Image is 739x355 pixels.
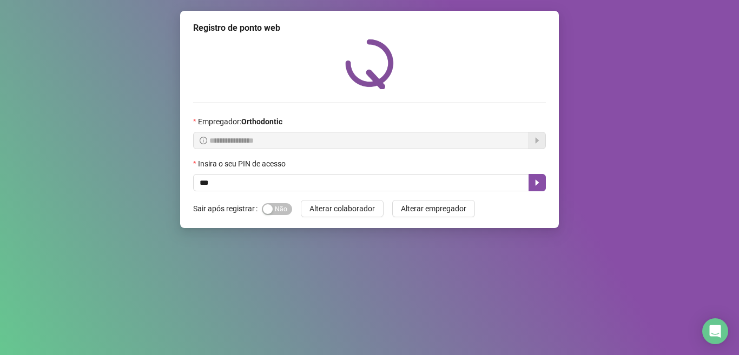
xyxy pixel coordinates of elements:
[193,22,546,35] div: Registro de ponto web
[401,203,466,215] span: Alterar empregador
[200,137,207,144] span: info-circle
[533,178,542,187] span: caret-right
[702,318,728,344] div: Open Intercom Messenger
[345,39,394,89] img: QRPoint
[241,117,282,126] strong: Orthodontic
[198,116,282,128] span: Empregador :
[392,200,475,217] button: Alterar empregador
[309,203,375,215] span: Alterar colaborador
[301,200,384,217] button: Alterar colaborador
[193,200,262,217] label: Sair após registrar
[193,158,293,170] label: Insira o seu PIN de acesso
